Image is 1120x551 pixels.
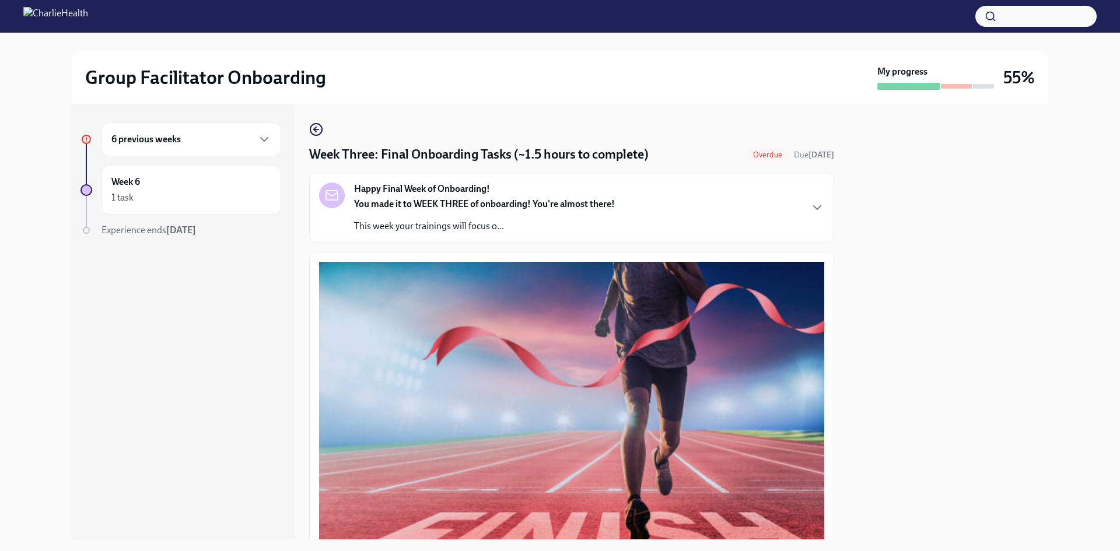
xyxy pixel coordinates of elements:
[80,166,281,215] a: Week 61 task
[111,176,140,188] h6: Week 6
[85,66,326,89] h2: Group Facilitator Onboarding
[101,224,196,236] span: Experience ends
[101,122,281,156] div: 6 previous weeks
[23,7,88,26] img: CharlieHealth
[808,150,834,160] strong: [DATE]
[111,191,134,204] div: 1 task
[166,224,196,236] strong: [DATE]
[309,146,649,163] h4: Week Three: Final Onboarding Tasks (~1.5 hours to complete)
[354,220,615,233] p: This week your trainings will focus o...
[111,133,181,146] h6: 6 previous weeks
[746,150,789,159] span: Overdue
[1003,67,1035,88] h3: 55%
[354,198,615,209] strong: You made it to WEEK THREE of onboarding! You're almost there!
[354,183,490,195] strong: Happy Final Week of Onboarding!
[794,150,834,160] span: Due
[794,149,834,160] span: August 9th, 2025 10:00
[877,65,928,78] strong: My progress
